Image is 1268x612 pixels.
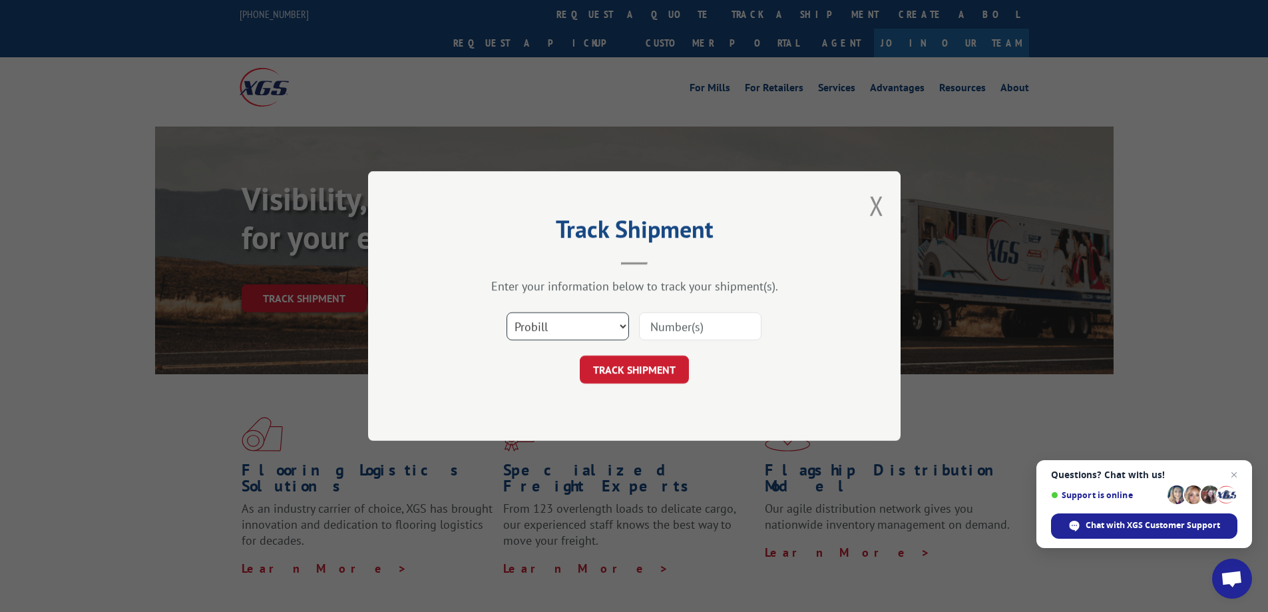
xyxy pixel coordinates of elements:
[1051,490,1163,500] span: Support is online
[1051,513,1237,539] div: Chat with XGS Customer Support
[435,278,834,294] div: Enter your information below to track your shipment(s).
[869,188,884,223] button: Close modal
[1226,467,1242,483] span: Close chat
[639,312,761,340] input: Number(s)
[1212,559,1252,599] div: Open chat
[1051,469,1237,480] span: Questions? Chat with us!
[435,220,834,245] h2: Track Shipment
[580,356,689,384] button: TRACK SHIPMENT
[1086,519,1220,531] span: Chat with XGS Customer Support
